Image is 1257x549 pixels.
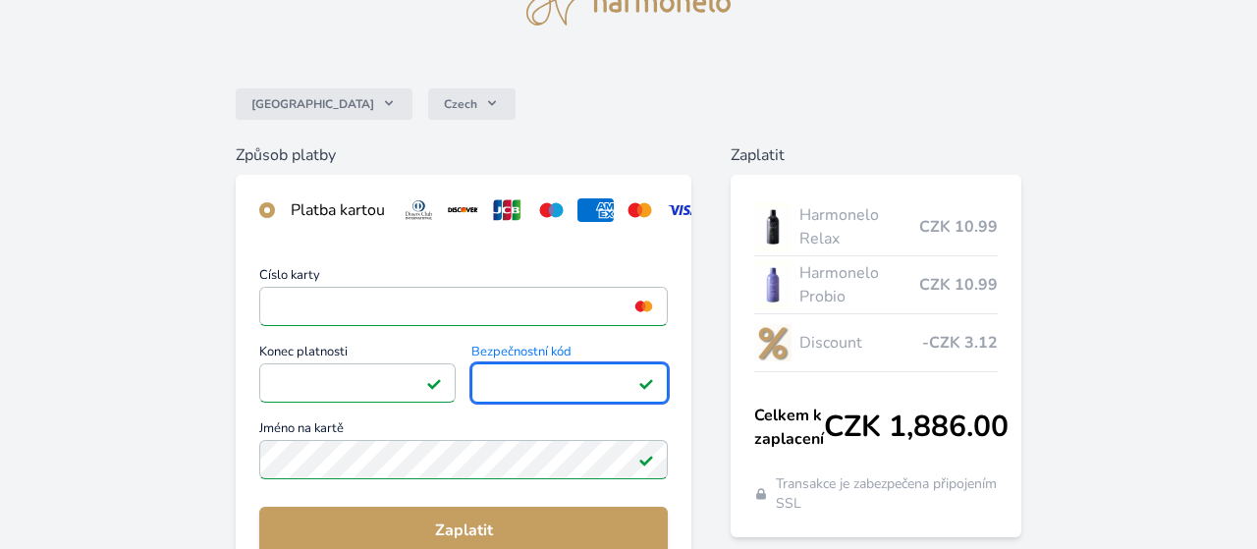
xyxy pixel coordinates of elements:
[268,369,447,397] iframe: Iframe pro datum vypršení platnosti
[291,198,385,222] div: Platba kartou
[259,440,668,479] input: Jméno na kartěPlatné pole
[922,331,998,355] span: -CZK 3.12
[630,298,657,315] img: mc
[236,88,412,120] button: [GEOGRAPHIC_DATA]
[622,198,658,222] img: mc.svg
[480,369,659,397] iframe: Iframe pro bezpečnostní kód
[401,198,437,222] img: diners.svg
[799,203,919,250] span: Harmonelo Relax
[919,215,998,239] span: CZK 10.99
[259,269,668,287] span: Číslo karty
[489,198,525,222] img: jcb.svg
[259,346,456,363] span: Konec platnosti
[776,474,998,514] span: Transakce je zabezpečena připojením SSL
[799,261,919,308] span: Harmonelo Probio
[754,404,824,451] span: Celkem k zaplacení
[445,198,481,222] img: discover.svg
[471,346,668,363] span: Bezpečnostní kód
[444,96,477,112] span: Czech
[577,198,614,222] img: amex.svg
[533,198,570,222] img: maestro.svg
[824,410,1009,445] span: CZK 1,886.00
[754,318,792,367] img: discount-lo.png
[268,293,659,320] iframe: Iframe pro číslo karty
[275,519,652,542] span: Zaplatit
[426,375,442,391] img: Platné pole
[799,331,922,355] span: Discount
[236,143,691,167] h6: Způsob platby
[638,375,654,391] img: Platné pole
[731,143,1021,167] h6: Zaplatit
[919,273,998,297] span: CZK 10.99
[666,198,702,222] img: visa.svg
[754,202,792,251] img: CLEAN_RELAX_se_stinem_x-lo.jpg
[638,452,654,467] img: Platné pole
[428,88,516,120] button: Czech
[251,96,374,112] span: [GEOGRAPHIC_DATA]
[259,422,668,440] span: Jméno na kartě
[754,260,792,309] img: CLEAN_PROBIO_se_stinem_x-lo.jpg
